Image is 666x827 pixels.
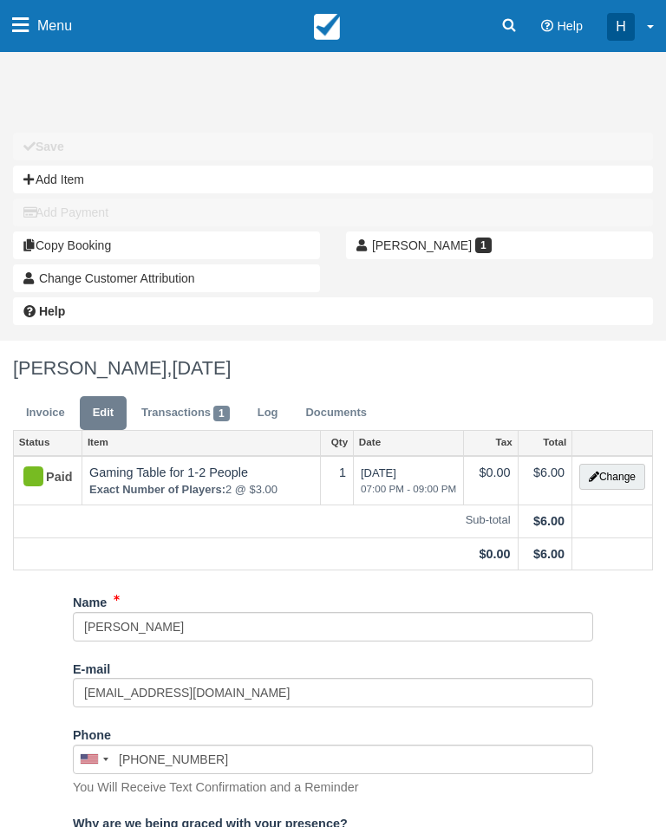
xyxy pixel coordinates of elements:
[519,431,571,455] a: Total
[579,464,645,490] button: Change
[13,297,653,325] a: Help
[73,720,111,745] label: Phone
[89,482,313,498] em: 2 @ $3.00
[89,483,225,496] strong: Exact Number of Players
[21,464,60,492] div: Paid
[541,20,553,32] i: Help
[13,133,653,160] button: Save
[292,396,380,430] a: Documents
[39,271,195,285] span: Change Customer Attribution
[73,654,110,679] label: E-mail
[533,547,565,561] strong: $6.00
[607,13,635,41] div: H
[464,431,517,455] a: Tax
[73,588,107,612] label: Name
[13,231,320,259] button: Copy Booking
[475,238,492,253] span: 1
[128,396,243,430] a: Transactions1
[13,396,78,430] a: Invoice
[245,396,291,430] a: Log
[13,264,320,292] button: Change Customer Attribution
[372,238,472,252] span: [PERSON_NAME]
[82,431,320,455] a: Item
[213,406,230,421] span: 1
[321,431,353,455] a: Qty
[361,482,456,497] em: 07:00 PM - 09:00 PM
[321,456,354,505] td: 1
[533,514,565,528] strong: $6.00
[80,396,127,430] a: Edit
[354,431,463,455] a: Date
[82,456,321,505] td: Gaming Table for 1-2 People
[480,547,511,561] strong: $0.00
[74,746,114,773] div: United States: +1
[13,199,653,226] button: Add Payment
[21,512,511,529] em: Sub-total
[73,778,359,797] p: You Will Receive Text Confirmation and a Reminder
[346,231,653,259] a: [PERSON_NAME] 1
[39,304,65,318] b: Help
[172,357,231,379] span: [DATE]
[314,14,340,40] img: checkfront-main-nav-mini-logo.png
[464,456,518,505] td: $0.00
[36,140,64,153] b: Save
[518,456,571,505] td: $6.00
[13,358,653,379] h1: [PERSON_NAME],
[557,19,583,33] span: Help
[14,431,82,455] a: Status
[361,466,456,496] span: [DATE]
[13,166,653,193] button: Add Item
